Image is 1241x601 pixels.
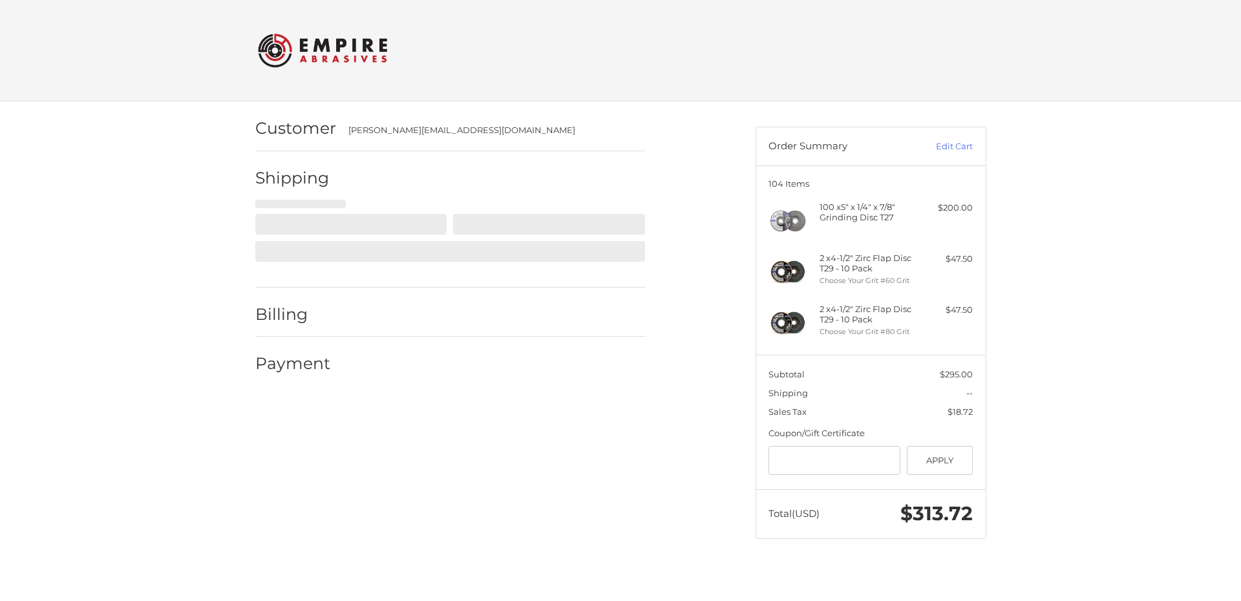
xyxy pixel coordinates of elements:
div: $47.50 [922,253,973,266]
img: Empire Abrasives [258,25,387,76]
h4: 2 x 4-1/2" Zirc Flap Disc T29 - 10 Pack [820,304,918,325]
li: Choose Your Grit #80 Grit [820,326,918,337]
span: Total (USD) [769,507,820,520]
div: [PERSON_NAME][EMAIL_ADDRESS][DOMAIN_NAME] [348,124,632,137]
span: Shipping [769,388,808,398]
span: Sales Tax [769,406,807,417]
span: -- [966,388,973,398]
input: Gift Certificate or Coupon Code [769,446,900,475]
span: Subtotal [769,369,805,379]
li: Choose Your Grit #60 Grit [820,275,918,286]
button: Apply [907,446,973,475]
h3: Order Summary [769,140,907,153]
span: $295.00 [940,369,973,379]
span: $313.72 [900,501,973,525]
div: Coupon/Gift Certificate [769,427,973,440]
h3: 104 Items [769,178,973,189]
a: Edit Cart [907,140,973,153]
div: $200.00 [922,202,973,215]
h4: 2 x 4-1/2" Zirc Flap Disc T29 - 10 Pack [820,253,918,274]
span: $18.72 [948,406,973,417]
h2: Billing [255,304,331,324]
h2: Shipping [255,168,331,188]
h2: Payment [255,353,331,374]
div: $47.50 [922,304,973,317]
h4: 100 x 5" x 1/4" x 7/8" Grinding Disc T27 [820,202,918,223]
h2: Customer [255,118,336,138]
